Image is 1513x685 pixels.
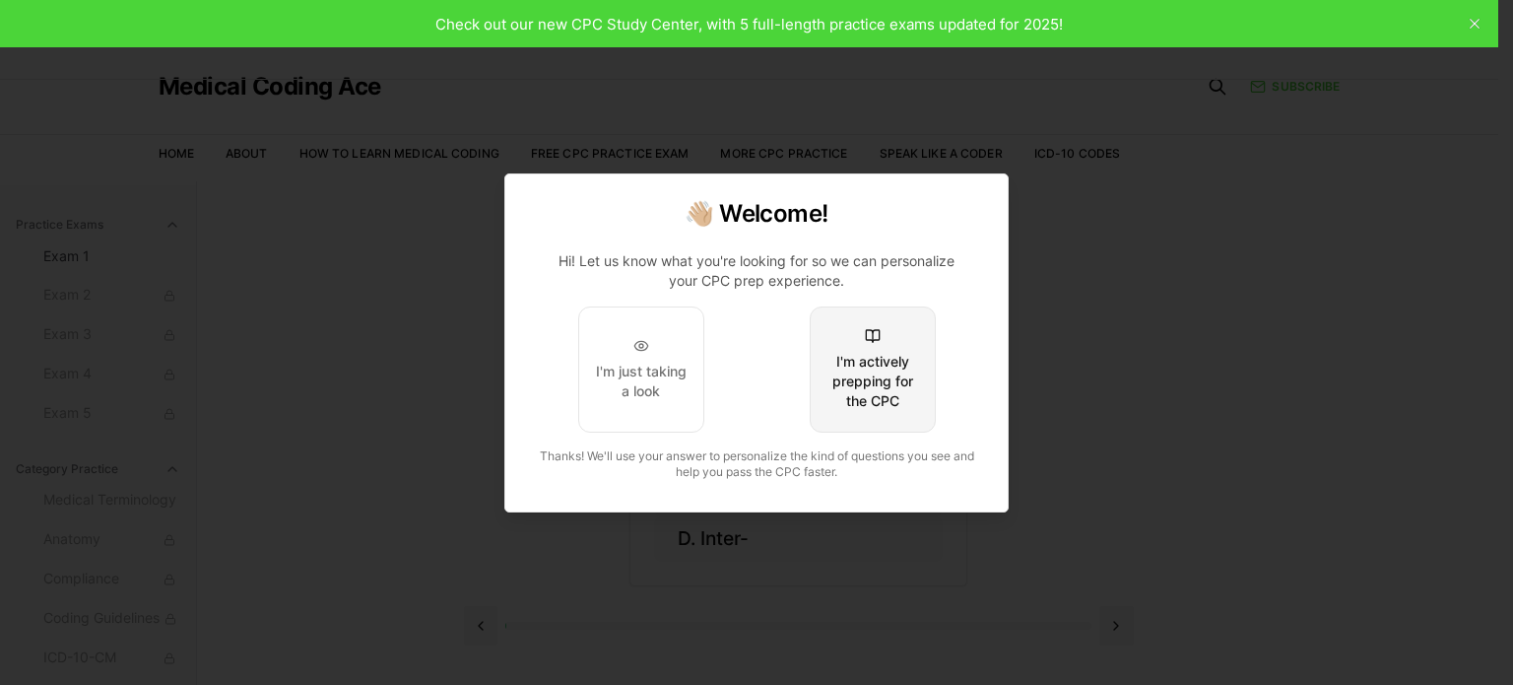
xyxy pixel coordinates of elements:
h2: 👋🏼 Welcome! [529,198,984,230]
div: I'm just taking a look [595,362,688,401]
p: Hi! Let us know what you're looking for so we can personalize your CPC prep experience. [545,251,968,291]
button: I'm just taking a look [578,307,704,433]
span: Thanks! We'll use your answer to personalize the kind of questions you see and help you pass the ... [540,448,974,479]
button: I'm actively prepping for the CPC [810,307,936,433]
div: I'm actively prepping for the CPC [826,352,919,411]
